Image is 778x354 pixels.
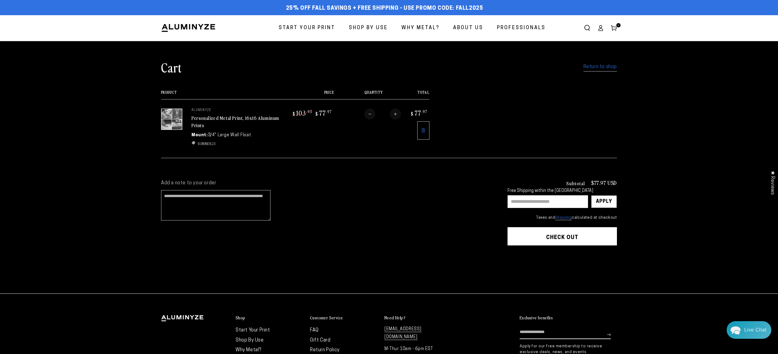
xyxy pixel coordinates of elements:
[384,315,453,321] summary: Need Help?
[236,328,270,333] a: Start Your Print
[191,114,279,129] a: Personalized Metal Print, 16x16 Aluminum Prints
[191,141,283,146] ul: Discount
[508,257,617,271] iframe: PayPal-paypal
[161,109,182,130] img: 16"x16" C Square White Glossy Aluminyzed Photo
[607,325,611,344] button: Subscribe
[566,181,585,186] h3: Subtotal
[349,24,388,33] span: Shop By Use
[236,338,264,343] a: Shop By Use
[580,21,594,35] summary: Search our site
[310,328,319,333] a: FAQ
[766,166,778,200] div: Click to open Judge.me floating reviews tab
[492,20,550,36] a: Professionals
[727,321,771,339] div: Chat widget toggle
[449,20,488,36] a: About Us
[274,20,340,36] a: Start Your Print
[508,215,617,221] small: Taxes and calculated at checkout
[384,327,422,340] a: [EMAIL_ADDRESS][DOMAIN_NAME]
[397,20,444,36] a: Why Metal?
[315,111,318,117] span: $
[161,23,216,33] img: Aluminyze
[310,315,378,321] summary: Customer Service
[344,20,392,36] a: Shop By Use
[236,315,304,321] summary: Shop
[596,196,612,208] div: Apply
[208,132,251,138] dd: 3/4" Large Wall Float
[520,315,617,321] summary: Exclusive benefits
[508,227,617,245] button: Check out
[583,63,617,71] a: Return to shop
[384,345,453,353] p: M-Thur 10am - 6pm EST
[375,109,390,120] input: Quantity for Personalized Metal Print, 16x16 Aluminum Prints
[401,90,429,99] th: Total
[283,90,334,99] th: Price
[236,315,246,321] h2: Shop
[310,315,343,321] h2: Customer Service
[410,109,427,117] bdi: 77
[453,24,483,33] span: About Us
[310,348,340,352] a: Return Policy
[384,315,405,321] h2: Need Help?
[508,189,617,194] div: Free Shipping within the [GEOGRAPHIC_DATA]
[286,5,483,12] span: 25% off FALL Savings + Free Shipping - Use Promo Code: FALL2025
[236,348,261,352] a: Why Metal?
[422,109,427,114] sup: .97
[411,111,414,117] span: $
[191,141,283,146] li: SUMMER25
[520,315,553,321] h2: Exclusive benefits
[293,111,295,117] span: $
[326,109,332,114] sup: .97
[497,24,546,33] span: Professionals
[292,109,312,117] bdi: 103
[310,338,330,343] a: Gift Card
[306,109,312,114] sup: .95
[161,90,283,99] th: Product
[334,90,401,99] th: Quantity
[401,24,439,33] span: Why Metal?
[161,180,495,186] label: Add a note to your order
[744,321,766,339] div: Contact Us Directly
[279,24,335,33] span: Start Your Print
[555,216,572,220] a: shipping
[191,109,283,112] p: aluminyze
[161,59,182,75] h1: Cart
[191,132,208,138] dt: Mount:
[591,180,617,186] p: $77.97 USD
[315,109,332,117] bdi: 77
[417,121,429,140] a: Remove 16"x16" C Square White Glossy Aluminyzed Photo
[618,23,619,27] span: 1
